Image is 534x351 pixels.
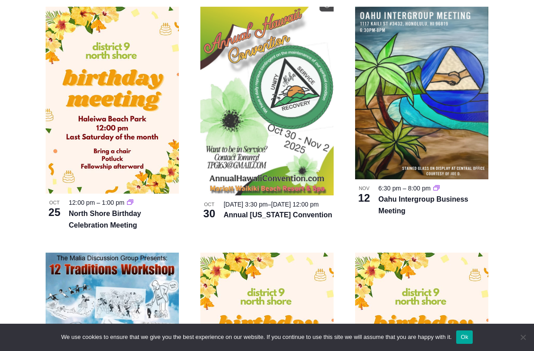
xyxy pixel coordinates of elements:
span: 25 [46,205,64,220]
time: 12:00 pm [69,199,95,206]
img: bday meeting flyer.JPG [46,7,179,194]
a: Oahu Intergroup Business Meeting [378,195,468,215]
time: 8:00 pm [408,185,431,192]
button: Ok [456,330,473,344]
time: 1:00 pm [102,199,125,206]
a: North Shore Birthday Celebration Meeting [69,210,141,229]
img: ConventionFlyer25-08-12_15-13-09-091 [200,7,334,195]
img: OIGBusinessMeeting [355,7,488,179]
span: Oct [200,201,218,208]
span: [DATE] 12:00 pm [271,201,318,208]
span: [DATE] 3:30 pm [224,201,268,208]
div: – [224,199,334,210]
span: 12 [355,190,373,206]
span: Nov [355,185,373,192]
a: Annual [US_STATE] Convention [224,211,332,219]
span: No [518,333,527,342]
a: Event series: North Shore Birthday Celebration Meeting [127,199,133,206]
span: 30 [200,206,218,221]
span: – [97,199,100,206]
span: Oct [46,199,64,207]
span: We use cookies to ensure that we give you the best experience on our website. If you continue to ... [61,333,452,342]
time: 6:30 pm [378,185,401,192]
a: Event series: Oahu Intergroup Business Meeting [433,185,440,192]
span: – [403,185,407,192]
